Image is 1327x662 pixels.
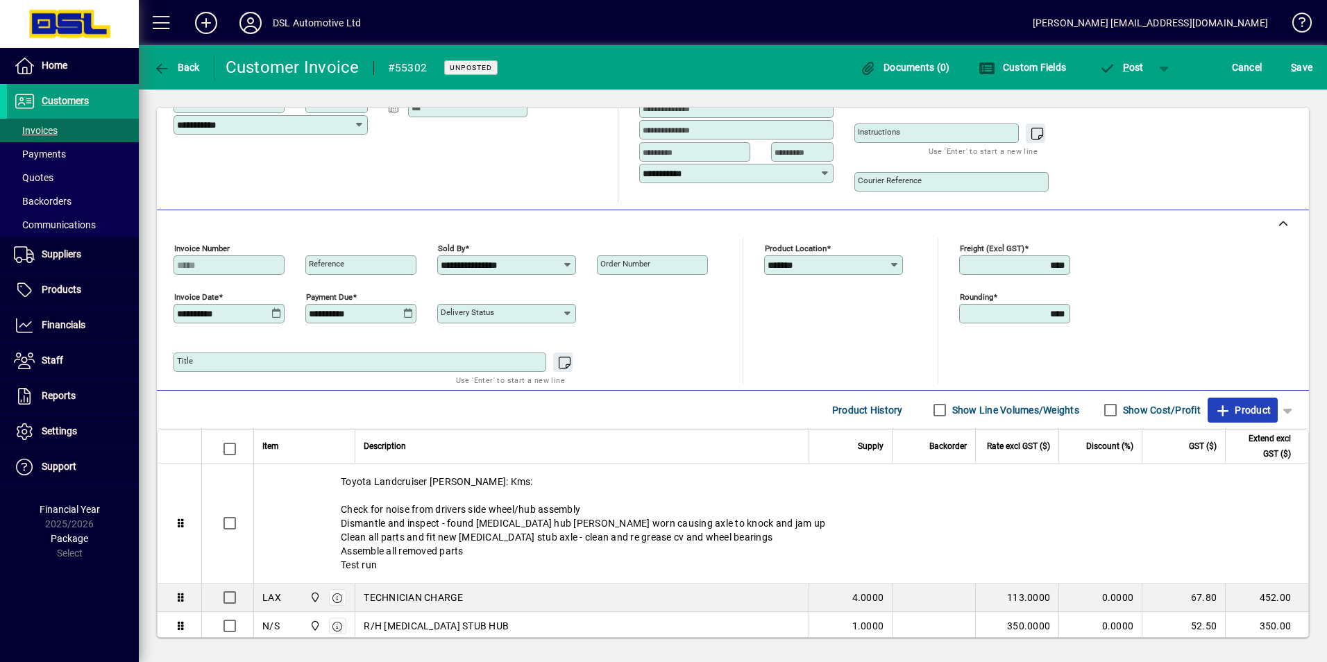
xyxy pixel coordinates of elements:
mat-label: Order number [600,259,650,269]
span: Support [42,461,76,472]
button: Profile [228,10,273,35]
div: Toyota Landcruiser [PERSON_NAME]: Kms: Check for noise from drivers side wheel/hub assembly Disma... [254,464,1308,583]
span: Supply [858,439,884,454]
mat-label: Payment due [306,292,353,302]
div: 113.0000 [984,591,1050,604]
button: Product History [827,398,908,423]
a: Settings [7,414,139,449]
mat-label: Freight (excl GST) [960,244,1024,253]
span: Product History [832,399,903,421]
span: Package [51,533,88,544]
mat-label: Title [177,356,193,366]
app-page-header-button: Back [139,55,215,80]
button: Add [184,10,228,35]
span: Back [153,62,200,73]
span: Payments [14,148,66,160]
div: N/S [262,619,280,633]
span: Settings [42,425,77,436]
span: Financial Year [40,504,100,515]
span: Products [42,284,81,295]
td: 67.80 [1142,584,1225,612]
span: Customers [42,95,89,106]
div: Customer Invoice [226,56,360,78]
span: Product [1215,399,1271,421]
mat-label: Invoice number [174,244,230,253]
span: P [1123,62,1129,73]
span: Cancel [1232,56,1262,78]
span: Financials [42,319,85,330]
span: Backorders [14,196,71,207]
span: Unposted [450,63,492,72]
span: ave [1291,56,1312,78]
span: Extend excl GST ($) [1234,431,1291,461]
label: Show Line Volumes/Weights [949,403,1079,417]
span: TECHNICIAN CHARGE [364,591,463,604]
td: 0.0000 [1058,584,1142,612]
div: #55302 [388,57,428,79]
div: [PERSON_NAME] [EMAIL_ADDRESS][DOMAIN_NAME] [1033,12,1268,34]
span: Discount (%) [1086,439,1133,454]
span: Quotes [14,172,53,183]
a: Staff [7,343,139,378]
a: Reports [7,379,139,414]
span: Rate excl GST ($) [987,439,1050,454]
button: Custom Fields [975,55,1070,80]
span: Communications [14,219,96,230]
span: ost [1099,62,1144,73]
div: 350.0000 [984,619,1050,633]
a: Communications [7,213,139,237]
span: Invoices [14,125,58,136]
span: Documents (0) [860,62,950,73]
label: Show Cost/Profit [1120,403,1201,417]
a: Quotes [7,166,139,189]
span: Central [306,618,322,634]
mat-label: Invoice date [174,292,219,302]
td: 350.00 [1225,612,1308,640]
a: Payments [7,142,139,166]
td: 0.0000 [1058,612,1142,640]
a: Support [7,450,139,484]
mat-label: Rounding [960,292,993,302]
a: Products [7,273,139,307]
span: Central [306,590,322,605]
span: Reports [42,390,76,401]
span: Staff [42,355,63,366]
button: Documents (0) [856,55,954,80]
mat-label: Reference [309,259,344,269]
mat-label: Sold by [438,244,465,253]
a: Backorders [7,189,139,213]
span: GST ($) [1189,439,1217,454]
a: Suppliers [7,237,139,272]
button: Save [1287,55,1316,80]
mat-label: Courier Reference [858,176,922,185]
mat-label: Product location [765,244,827,253]
td: 52.50 [1142,612,1225,640]
button: Product [1208,398,1278,423]
mat-label: Delivery status [441,307,494,317]
button: Cancel [1228,55,1266,80]
span: Description [364,439,406,454]
a: Knowledge Base [1282,3,1310,48]
span: Suppliers [42,248,81,260]
span: Home [42,60,67,71]
mat-label: Instructions [858,127,900,137]
mat-hint: Use 'Enter' to start a new line [929,143,1038,159]
span: Custom Fields [979,62,1066,73]
div: LAX [262,591,281,604]
a: Financials [7,308,139,343]
mat-hint: Use 'Enter' to start a new line [456,372,565,388]
td: 452.00 [1225,584,1308,612]
button: Post [1092,55,1151,80]
a: Home [7,49,139,83]
span: Item [262,439,279,454]
button: Back [150,55,203,80]
a: Invoices [7,119,139,142]
span: Backorder [929,439,967,454]
span: 1.0000 [852,619,884,633]
span: 4.0000 [852,591,884,604]
span: R/H [MEDICAL_DATA] STUB HUB [364,619,509,633]
div: DSL Automotive Ltd [273,12,361,34]
span: S [1291,62,1296,73]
